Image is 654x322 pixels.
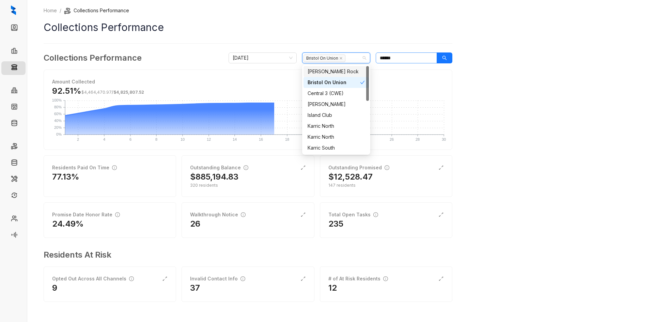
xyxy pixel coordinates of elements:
h2: 235 [328,218,343,229]
text: 14 [233,137,237,141]
div: Karric North [308,122,365,130]
h2: 9 [52,282,57,293]
text: 100% [52,98,62,102]
div: Island Club [303,110,369,121]
text: 40% [54,119,62,123]
div: Invalid Contact Info [190,275,245,282]
div: Central 3 (CWE) [308,90,365,97]
div: Karric South [308,144,365,152]
span: expand-alt [300,165,306,170]
li: / [60,7,61,14]
text: 80% [54,105,62,109]
h3: 92.51% [52,86,144,96]
div: Walkthrough Notice [190,211,246,218]
h2: 77.13% [52,171,79,182]
img: logo [11,5,16,15]
div: [PERSON_NAME] [308,101,365,108]
span: check [360,80,365,85]
span: info-circle [115,212,120,217]
span: $4,825,807.52 [113,90,144,95]
li: Team [1,213,26,226]
div: Island Club [308,111,365,119]
div: Karric North [303,132,369,142]
li: Leasing [1,45,26,59]
li: Communities [1,85,26,98]
div: Brant Rock [303,66,369,77]
h1: Collections Performance [44,20,452,35]
div: 320 residents [190,182,306,188]
span: expand-alt [300,212,306,217]
text: 30 [442,137,446,141]
li: Move Outs [1,157,26,170]
h2: $885,194.83 [190,171,238,182]
li: Collections [1,61,26,75]
li: Renewals [1,189,26,203]
text: 28 [416,137,420,141]
li: Units [1,101,26,114]
h3: Residents At Risk [44,249,447,261]
div: # of At Risk Residents [328,275,388,282]
span: expand-alt [300,276,306,281]
span: info-circle [240,276,245,281]
text: 10 [181,137,185,141]
div: [PERSON_NAME] Rock [308,68,365,75]
text: 16 [259,137,263,141]
text: 0% [56,132,62,136]
div: Karric South [303,142,369,153]
div: Residents Paid On Time [52,164,117,171]
span: $4,464,470.97 [81,90,112,95]
span: expand-alt [162,276,168,281]
span: search [442,56,447,60]
text: 18 [285,137,289,141]
span: expand-alt [438,276,444,281]
li: Rent Collections [1,140,26,154]
h2: 12 [328,282,337,293]
text: 26 [390,137,394,141]
h3: Collections Performance [44,52,142,64]
text: 4 [103,137,105,141]
text: 20% [54,125,62,129]
text: 2 [77,137,79,141]
text: 60% [54,112,62,116]
span: info-circle [112,165,117,170]
div: Opted Out Across All Channels [52,275,134,282]
text: 8 [155,137,157,141]
h2: 26 [190,218,200,229]
span: September 2025 [233,53,293,63]
a: Home [42,7,58,14]
li: Voice AI [1,229,26,243]
div: Total Open Tasks [328,211,378,218]
span: Bristol On Union [303,55,345,62]
span: info-circle [373,212,378,217]
h2: $12,528.47 [328,171,373,182]
li: Knowledge [1,117,26,131]
span: close [339,57,343,60]
div: Karric North [303,121,369,132]
span: / [81,90,144,95]
span: info-circle [129,276,134,281]
text: 6 [129,137,131,141]
div: Outstanding Balance [190,164,248,171]
li: Maintenance [1,173,26,187]
div: Bristol On Union [308,79,360,86]
div: Central 3 (CWE) [303,88,369,99]
strong: Amount Collected [52,79,95,85]
li: Leads [1,22,26,35]
div: Promise Date Honor Rate [52,211,120,218]
div: Delmar [303,99,369,110]
span: info-circle [244,165,248,170]
div: Karric North [308,133,365,141]
div: Bristol On Union [303,77,369,88]
div: 147 residents [328,182,444,188]
div: Outstanding Promised [328,164,389,171]
span: expand-alt [438,165,444,170]
h2: 24.49% [52,218,84,229]
span: info-circle [383,276,388,281]
text: 12 [207,137,211,141]
li: Collections Performance [64,7,129,14]
span: info-circle [385,165,389,170]
span: expand-alt [438,212,444,217]
span: info-circle [241,212,246,217]
h2: 37 [190,282,200,293]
